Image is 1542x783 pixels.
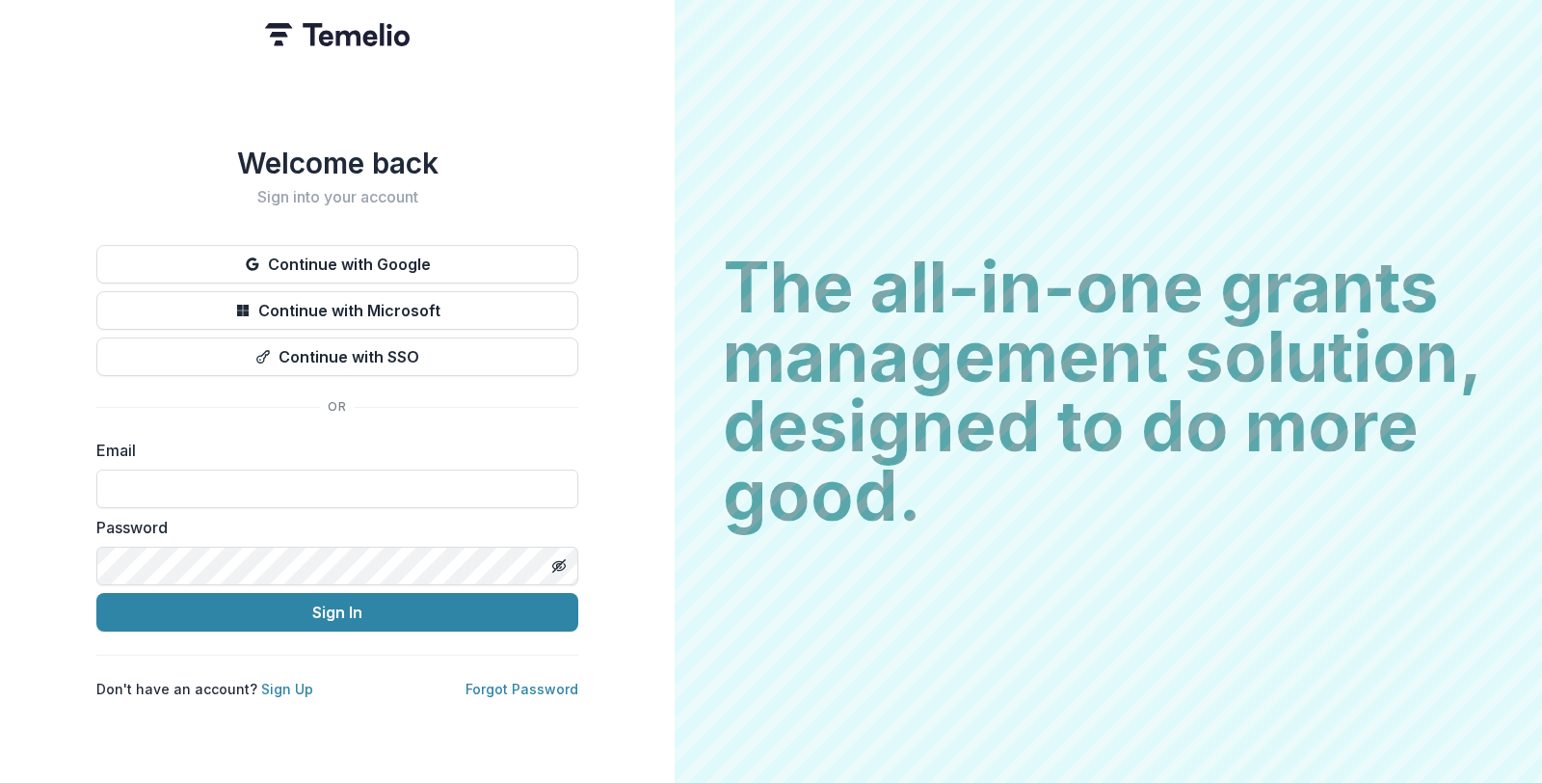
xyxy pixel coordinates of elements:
[96,516,567,539] label: Password
[96,439,567,462] label: Email
[96,146,578,180] h1: Welcome back
[96,245,578,283] button: Continue with Google
[96,291,578,330] button: Continue with Microsoft
[96,593,578,632] button: Sign In
[261,681,313,697] a: Sign Up
[265,23,410,46] img: Temelio
[96,337,578,376] button: Continue with SSO
[465,681,578,697] a: Forgot Password
[96,679,313,699] p: Don't have an account?
[544,551,574,581] button: Toggle password visibility
[96,188,578,206] h2: Sign into your account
